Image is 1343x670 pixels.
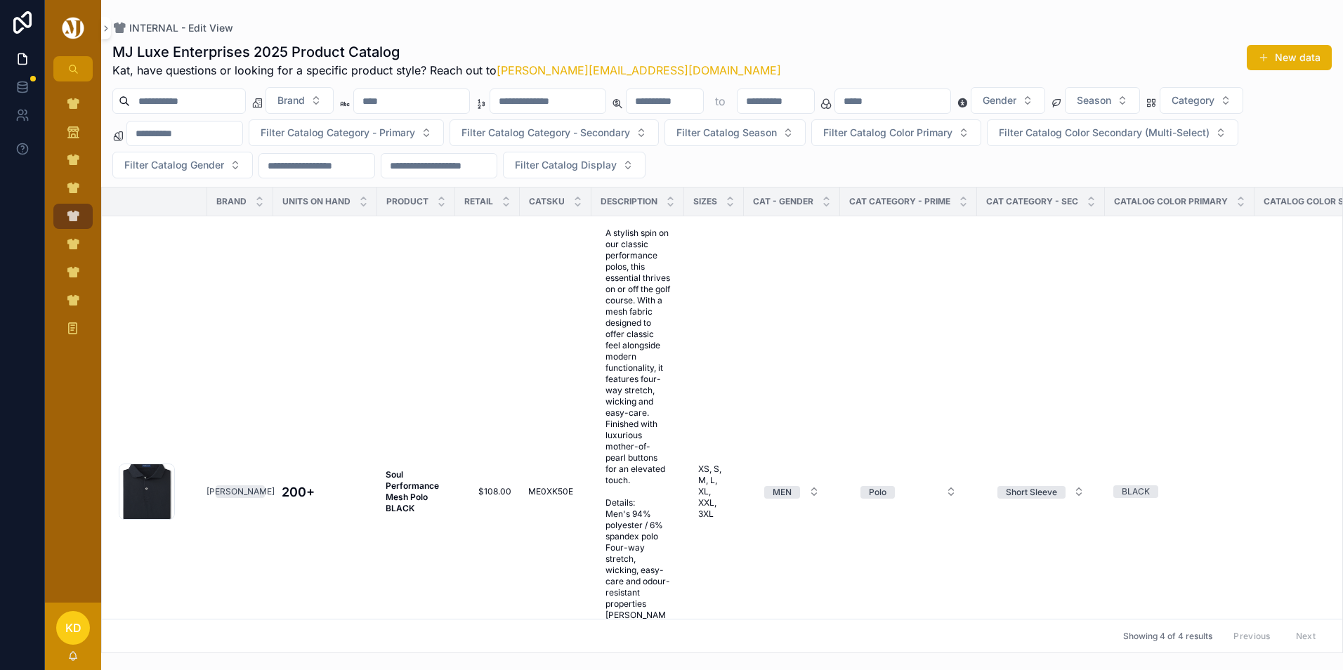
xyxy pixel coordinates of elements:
[1247,45,1332,70] button: New data
[277,93,305,107] span: Brand
[112,152,253,178] button: Select Button
[207,485,275,498] div: [PERSON_NAME]
[1123,631,1212,642] span: Showing 4 of 4 results
[461,126,630,140] span: Filter Catalog Category - Secondary
[860,485,895,499] button: Unselect POLO
[849,479,968,504] button: Select Button
[971,87,1045,114] button: Select Button
[997,485,1066,499] button: Unselect SHORT_SLEEVE
[112,21,233,35] a: INTERNAL - Edit View
[497,63,781,77] a: [PERSON_NAME][EMAIL_ADDRESS][DOMAIN_NAME]
[849,478,969,505] a: Select Button
[823,126,952,140] span: Filter Catalog Color Primary
[1006,486,1057,499] div: Short Sleeve
[528,486,583,497] a: ME0XK50E
[515,158,617,172] span: Filter Catalog Display
[112,62,781,79] span: Kat, have questions or looking for a specific product style? Reach out to
[986,479,1096,504] button: Select Button
[983,93,1016,107] span: Gender
[1114,196,1228,207] span: Catalog Color Primary
[664,119,806,146] button: Select Button
[386,469,441,513] strong: Soul Performance Mesh Polo BLACK
[282,482,369,501] a: 200+
[693,196,717,207] span: SIZES
[249,119,444,146] button: Select Button
[1065,87,1140,114] button: Select Button
[1172,93,1214,107] span: Category
[112,42,781,62] h1: MJ Luxe Enterprises 2025 Product Catalog
[528,486,573,497] span: ME0XK50E
[1077,93,1111,107] span: Season
[464,196,493,207] span: Retail
[529,196,565,207] span: CATSKU
[752,478,832,505] a: Select Button
[386,196,428,207] span: Product
[715,93,726,110] p: to
[773,486,792,499] div: MEN
[282,196,351,207] span: Units On Hand
[124,158,224,172] span: Filter Catalog Gender
[753,196,813,207] span: CAT - GENDER
[464,486,511,497] a: $108.00
[386,469,447,514] a: Soul Performance Mesh Polo BLACK
[869,486,886,499] div: Polo
[693,458,735,525] a: XS, S, M, L, XL, XXL, 3XL
[1160,87,1243,114] button: Select Button
[849,196,950,207] span: CAT CATEGORY - PRIME
[987,119,1238,146] button: Select Button
[450,119,659,146] button: Select Button
[999,126,1210,140] span: Filter Catalog Color Secondary (Multi-Select)
[676,126,777,140] span: Filter Catalog Season
[811,119,981,146] button: Select Button
[601,196,657,207] span: Description
[261,126,415,140] span: Filter Catalog Category - Primary
[65,619,81,636] span: KD
[216,485,265,498] a: [PERSON_NAME]
[216,196,247,207] span: Brand
[986,196,1078,207] span: CAT CATEGORY - SEC
[45,81,101,360] div: scrollable content
[1113,485,1246,498] a: BLACK
[698,464,730,520] span: XS, S, M, L, XL, XXL, 3XL
[60,17,86,39] img: App logo
[266,87,334,114] button: Select Button
[985,478,1096,505] a: Select Button
[1122,485,1150,498] div: BLACK
[129,21,233,35] span: INTERNAL - Edit View
[503,152,646,178] button: Select Button
[753,479,831,504] button: Select Button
